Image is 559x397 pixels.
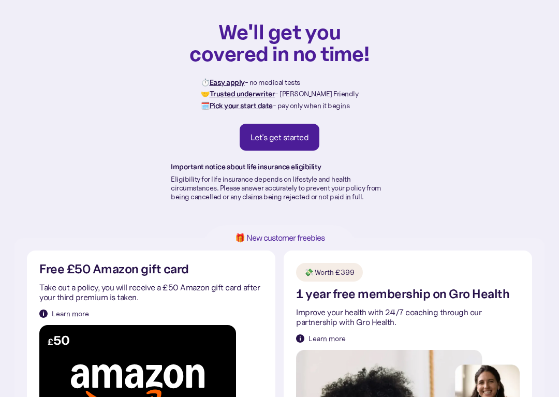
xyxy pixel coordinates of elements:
[39,309,89,319] a: Learn more
[304,268,355,278] div: 💸 Worth £399
[171,175,388,201] p: Eligibility for life insurance depends on lifestyle and health circumstances. Please answer accur...
[39,283,263,303] p: Take out a policy, you will receive a £50 Amazon gift card after your third premium is taken.
[240,124,320,151] a: Let's get started
[251,133,309,143] div: Let's get started
[171,163,321,172] strong: Important notice about life insurance eligibility
[210,90,275,99] strong: Trusted underwriter
[52,309,89,319] div: Learn more
[201,77,358,112] p: ⏱️ - no medical tests 🤝 - [PERSON_NAME] Friendly 🗓️ - pay only when it begins
[296,288,509,301] h2: 1 year free membership on Gro Health
[296,308,520,328] p: Improve your health with 24/7 coaching through our partnership with Gro Health.
[308,334,346,344] div: Learn more
[189,21,370,65] h1: We'll get you covered in no time!
[210,101,273,111] strong: Pick your start date
[39,263,189,276] h2: Free £50 Amazon gift card
[210,78,245,87] strong: Easy apply
[296,334,346,344] a: Learn more
[218,234,341,243] h1: 🎁 New customer freebies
